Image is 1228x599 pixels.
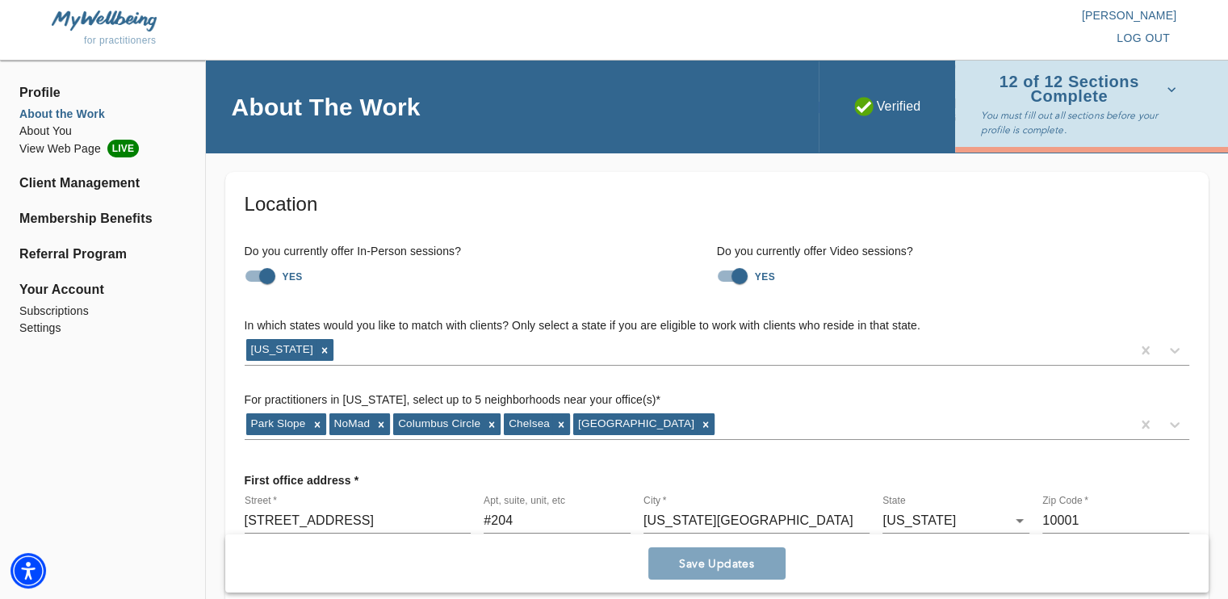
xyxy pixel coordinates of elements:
[643,496,666,506] label: City
[19,245,186,264] a: Referral Program
[19,303,186,320] a: Subscriptions
[246,413,308,434] div: Park Slope
[19,174,186,193] a: Client Management
[245,191,1189,217] h5: Location
[504,413,552,434] div: Chelsea
[107,140,139,157] span: LIVE
[755,271,775,283] strong: YES
[19,106,186,123] a: About the Work
[981,75,1176,103] span: 12 of 12 Sections Complete
[245,466,359,495] p: First office address *
[283,271,303,283] strong: YES
[19,83,186,103] span: Profile
[19,209,186,228] a: Membership Benefits
[10,553,46,589] div: Accessibility Menu
[232,92,421,122] h4: About The Work
[393,413,483,434] div: Columbus Circle
[246,339,316,360] div: [US_STATE]
[717,243,1189,261] h6: Do you currently offer Video sessions?
[882,508,1029,534] div: [US_STATE]
[981,108,1183,137] p: You must fill out all sections before your profile is complete.
[52,10,157,31] img: MyWellbeing
[882,496,906,506] label: State
[245,392,1189,409] h6: For practitioners in [US_STATE], select up to 5 neighborhoods near your office(s) *
[245,243,717,261] h6: Do you currently offer In-Person sessions?
[614,7,1177,23] p: [PERSON_NAME]
[19,140,186,157] a: View Web PageLIVE
[981,70,1183,108] button: 12 of 12 Sections Complete
[19,280,186,299] span: Your Account
[329,413,373,434] div: NoMad
[245,496,277,506] label: Street
[245,317,1189,335] h6: In which states would you like to match with clients? Only select a state if you are eligible to ...
[19,140,186,157] li: View Web Page
[1042,496,1088,506] label: Zip Code
[19,320,186,337] a: Settings
[1110,23,1176,53] button: log out
[573,413,697,434] div: [GEOGRAPHIC_DATA]
[484,496,565,506] label: Apt, suite, unit, etc
[1117,28,1170,48] span: log out
[854,97,921,116] p: Verified
[84,35,157,46] span: for practitioners
[19,123,186,140] a: About You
